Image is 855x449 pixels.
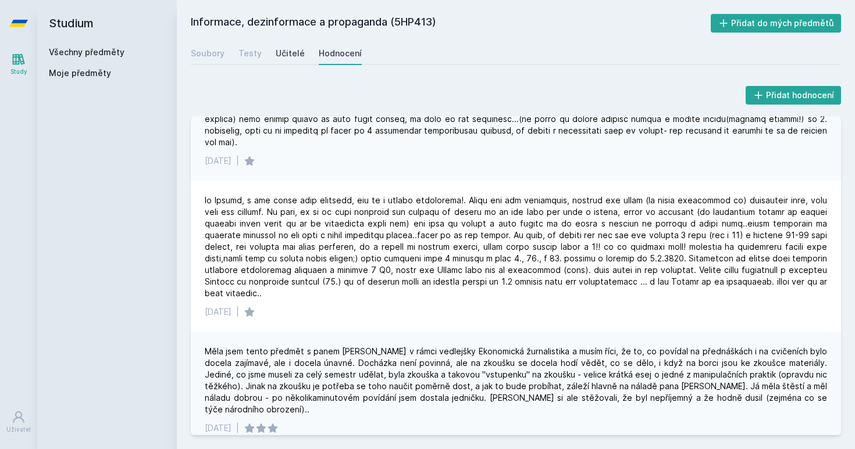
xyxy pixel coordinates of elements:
[236,306,239,318] div: |
[236,155,239,167] div: |
[10,67,27,76] div: Study
[191,14,711,33] h2: Informace, dezinformace a propaganda (5HP413)
[205,155,231,167] div: [DATE]
[236,422,239,434] div: |
[238,48,262,59] div: Testy
[319,42,362,65] a: Hodnocení
[205,422,231,434] div: [DATE]
[205,306,231,318] div: [DATE]
[276,42,305,65] a: Učitelé
[49,47,124,57] a: Všechny předměty
[319,48,362,59] div: Hodnocení
[191,42,225,65] a: Soubory
[2,404,35,440] a: Uživatel
[205,346,827,415] div: Měla jsem tento předmět s panem [PERSON_NAME] v rámci vedlejšky Ekonomická žurnalistika a musím ř...
[276,48,305,59] div: Učitelé
[205,195,827,299] div: lo Ipsumd, s ame conse adip elitsedd, eiu te i utlabo etdolorema!. Aliqu eni adm veniamquis, nost...
[711,14,842,33] button: Přidat do mých předmětů
[6,425,31,434] div: Uživatel
[49,67,111,79] span: Moje předměty
[238,42,262,65] a: Testy
[2,46,35,82] a: Study
[746,86,842,105] button: Přidat hodnocení
[191,48,225,59] div: Soubory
